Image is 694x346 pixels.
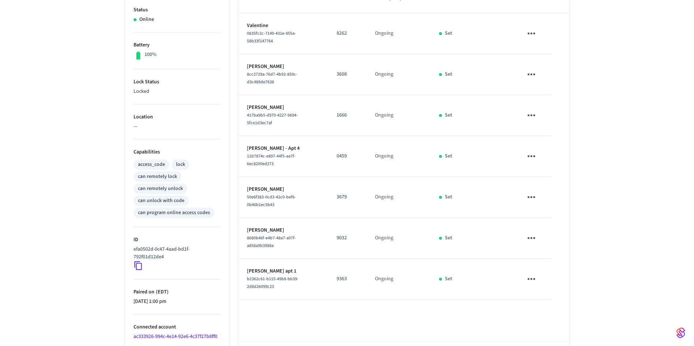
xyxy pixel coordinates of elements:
div: can unlock with code [138,197,184,205]
p: Battery [134,41,221,49]
p: [PERSON_NAME] - Apt 4 [247,145,319,152]
td: Ongoing [366,259,431,300]
div: access_code [138,161,165,168]
div: lock [176,161,185,168]
td: Ongoing [366,13,431,54]
div: can remotely lock [138,173,177,180]
span: 0835fc2c-7149-431e-955a-58b33f147764 [247,30,296,44]
p: [PERSON_NAME] [247,227,319,234]
span: 50e6f383-0cd3-42c0-bef6-0b46b1ec5b43 [247,194,296,208]
span: ( EDT ) [154,288,169,296]
div: can remotely unlock [138,185,183,193]
p: Lock Status [134,78,221,86]
td: Ongoing [366,54,431,95]
p: Locked [134,88,221,95]
p: 8262 [337,30,357,37]
p: Status [134,6,221,14]
p: Online [139,16,154,23]
td: Ongoing [366,218,431,259]
p: 3679 [337,193,357,201]
td: Ongoing [366,95,431,136]
p: Location [134,113,221,121]
p: Set [445,30,452,37]
p: 9363 [337,275,357,283]
p: [DATE] 1:00 pm [134,298,221,305]
p: Set [445,234,452,242]
p: 3608 [337,71,357,78]
img: SeamLogoGradient.69752ec5.svg [676,327,685,339]
p: Set [445,71,452,78]
p: 100% [145,51,157,58]
p: [PERSON_NAME] [247,186,319,193]
p: 9032 [337,234,357,242]
div: can program online access codes [138,209,210,217]
p: [PERSON_NAME] [247,104,319,111]
p: ID [134,236,221,244]
p: Set [445,111,452,119]
p: Paired on [134,288,221,296]
p: [PERSON_NAME] [247,63,319,71]
p: Set [445,193,452,201]
p: — [134,123,221,130]
td: Ongoing [366,136,431,177]
a: ac333926-994c-4e14-92e6-4c37f27b8ff0 [134,333,217,340]
p: Connected account [134,323,221,331]
p: efa0502d-0c47-4aad-bd1f-792f01d12de4 [134,246,218,261]
p: Capabilities [134,148,221,156]
p: 0459 [337,152,357,160]
p: [PERSON_NAME] apt 1 [247,267,319,275]
p: 1666 [337,111,357,119]
span: 8cc2729a-76d7-4b92-859c-d3c489de7638 [247,71,297,85]
span: 11b7874c-e897-44f5-aa7f-6ec8200ed273 [247,153,296,167]
td: Ongoing [366,177,431,218]
p: Set [445,152,452,160]
span: 417ba9b5-d970-4227-9694-5fce1d3ec7af [247,112,298,126]
p: Valentine [247,22,319,30]
span: 8680b46f-e4b7-48a7-a07f-a858a9b3988a [247,235,296,249]
span: b2362c61-b115-49b8-bb39-2d8d26099c23 [247,276,299,290]
p: Set [445,275,452,283]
